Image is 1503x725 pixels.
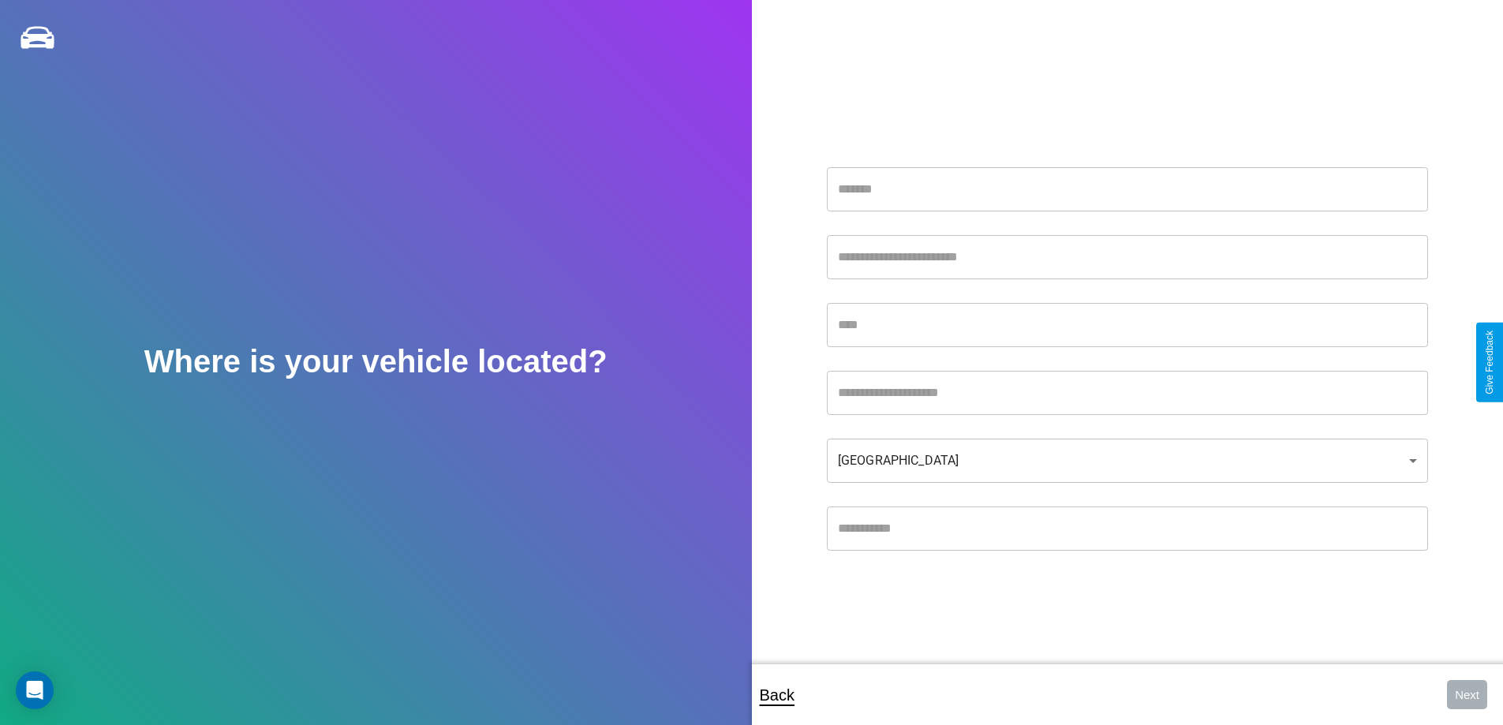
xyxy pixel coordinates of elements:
[760,681,794,709] p: Back
[144,344,608,379] h2: Where is your vehicle located?
[16,671,54,709] div: Open Intercom Messenger
[1484,331,1495,394] div: Give Feedback
[827,439,1428,483] div: [GEOGRAPHIC_DATA]
[1447,680,1487,709] button: Next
